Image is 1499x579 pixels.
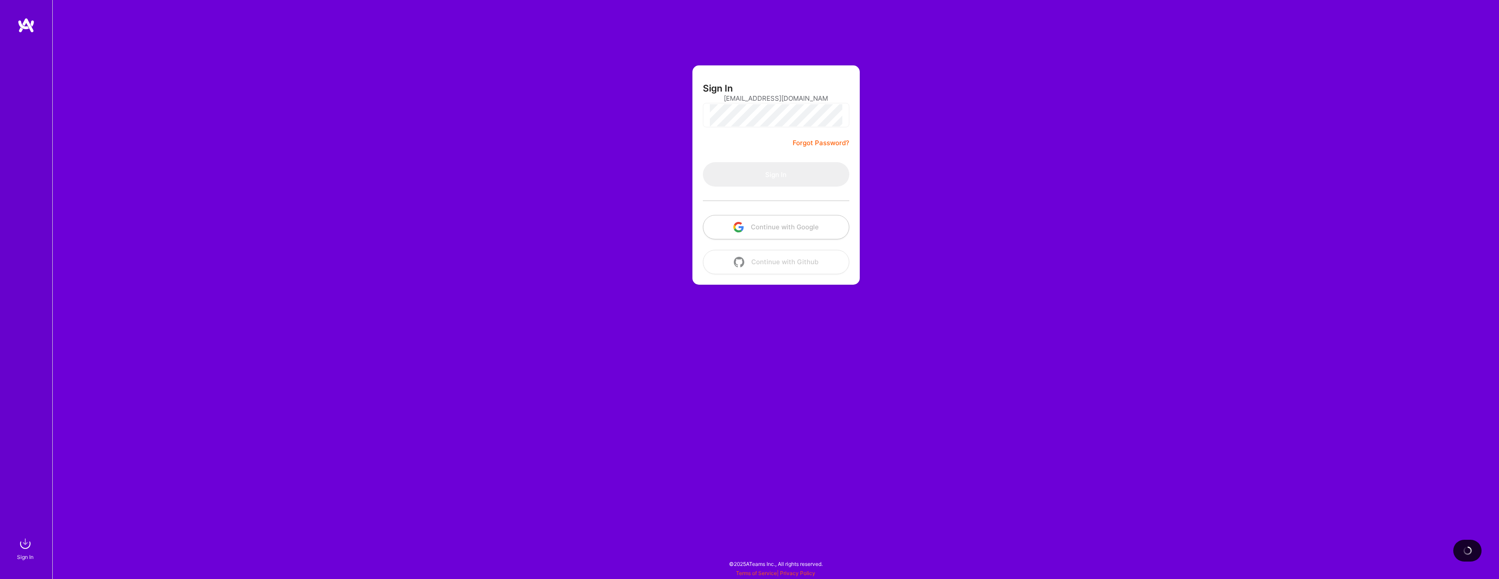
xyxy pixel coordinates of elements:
a: sign inSign In [18,535,34,562]
h3: Sign In [703,83,733,94]
input: Email... [724,87,828,109]
div: Sign In [17,552,34,562]
button: Sign In [703,162,849,187]
a: Privacy Policy [780,570,815,576]
a: Terms of Service [736,570,777,576]
img: loading [1463,546,1472,555]
div: © 2025 ATeams Inc., All rights reserved. [52,553,1499,575]
img: sign in [17,535,34,552]
span: | [736,570,815,576]
img: icon [733,222,744,232]
button: Continue with Github [703,250,849,274]
button: Continue with Google [703,215,849,239]
a: Forgot Password? [793,138,849,148]
img: icon [734,257,744,267]
img: logo [17,17,35,33]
